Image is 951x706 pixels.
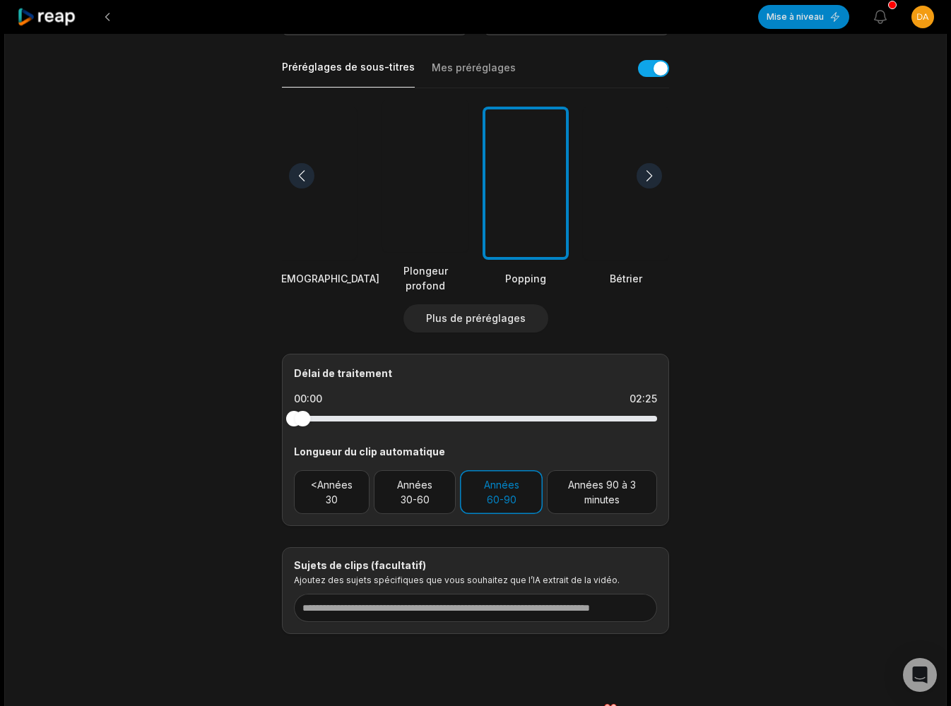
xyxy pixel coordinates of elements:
[903,658,937,692] div: Ouvrez Intercom Messenger
[294,366,657,381] div: Délai de traitement
[583,271,669,286] div: Bétrier
[630,392,657,406] div: 02:25
[294,559,657,572] div: Sujets de clips (facultatif)
[271,271,379,286] div: [DEMOGRAPHIC_DATA]
[294,392,322,406] div: 00:00
[282,60,415,88] button: Préréglages de sous-titres
[460,470,543,514] button: Années 60-90
[294,444,657,459] div: Longueur du clip automatique
[294,575,657,585] p: Ajoutez des sujets spécifiques que vous souhaitez que l’IA extrait de la vidéo.
[483,271,569,286] div: Popping
[547,470,657,514] button: Années 90 à 3 minutes
[403,304,548,333] button: Plus de préréglages
[382,263,468,293] div: Plongeur profond
[294,470,370,514] button: <Années 30
[758,5,849,29] button: Mise à niveau
[767,11,824,23] font: Mise à niveau
[432,61,516,88] button: Mes préréglages
[374,470,456,514] button: Années 30-60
